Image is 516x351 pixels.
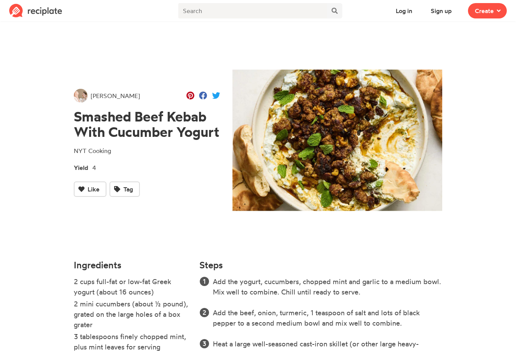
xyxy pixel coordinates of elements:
[74,146,220,155] p: NYT Cooking
[74,299,191,331] li: 2 mini cucumbers (about ½ pound), grated on the large holes of a box grater
[110,181,140,197] button: Tag
[475,6,494,15] span: Create
[213,276,442,297] li: Add the yogurt, cucumbers, chopped mint and garlic to a medium bowl. Mix well to combine. Chill u...
[123,185,133,194] span: Tag
[74,109,220,140] h1: Smashed Beef Kebab With Cucumber Yogurt
[178,3,327,18] input: Search
[232,70,443,211] img: Recipe of Smashed Beef Kebab With Cucumber Yogurt by Grace Bish
[9,4,62,18] img: Reciplate
[74,181,106,197] button: Like
[74,161,92,172] span: Yield
[74,276,191,299] li: 2 cups full-fat or low-fat Greek yogurt (about 16 ounces)
[213,308,442,328] li: Add the beef, onion, turmeric, 1 teaspoon of salt and lots of black pepper to a second medium bow...
[88,185,100,194] span: Like
[74,89,88,103] img: User's avatar
[199,260,223,270] h4: Steps
[91,91,140,100] span: [PERSON_NAME]
[389,3,419,18] button: Log in
[424,3,459,18] button: Sign up
[74,89,140,103] a: [PERSON_NAME]
[74,260,191,270] h4: Ingredients
[468,3,507,18] button: Create
[92,164,96,171] span: 4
